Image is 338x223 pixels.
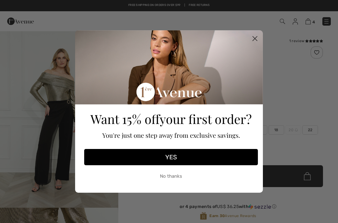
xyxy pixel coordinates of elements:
[84,149,258,165] button: YES
[249,33,260,44] button: Close dialog
[90,111,160,127] span: Want 15% off
[84,168,258,184] button: No thanks
[160,111,252,127] span: your first order?
[102,131,240,139] span: You're just one step away from exclusive savings.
